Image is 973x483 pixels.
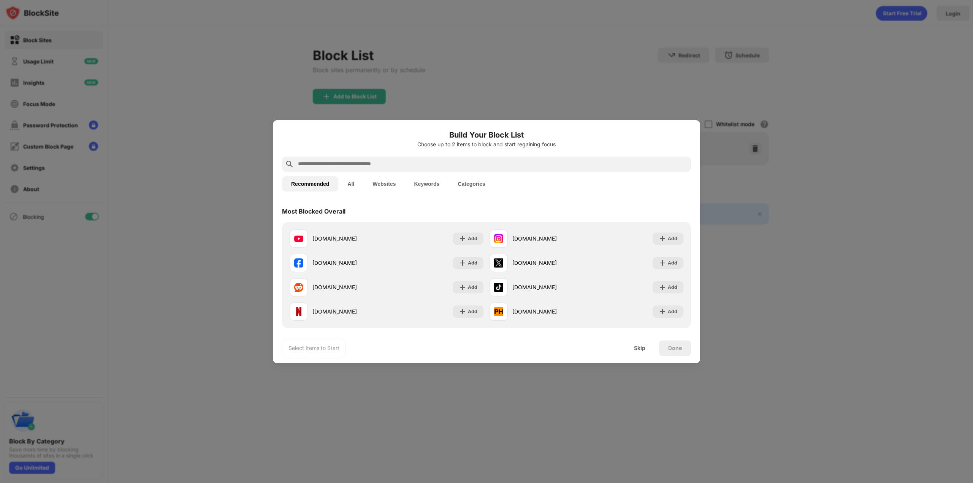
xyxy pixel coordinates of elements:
button: Recommended [282,176,338,192]
div: Add [468,235,477,242]
div: Add [668,259,677,267]
img: search.svg [285,160,294,169]
button: Websites [363,176,405,192]
div: Skip [634,345,645,351]
button: Keywords [405,176,448,192]
img: favicons [494,234,503,243]
div: Add [668,235,677,242]
div: [DOMAIN_NAME] [312,234,387,242]
div: Select Items to Start [288,344,339,352]
div: Most Blocked Overall [282,207,345,215]
div: Done [668,345,682,351]
img: favicons [294,234,303,243]
div: Choose up to 2 items to block and start regaining focus [282,141,691,147]
div: Add [668,308,677,315]
div: Add [468,308,477,315]
img: favicons [294,283,303,292]
button: Categories [448,176,494,192]
div: Add [668,283,677,291]
img: favicons [294,258,303,268]
div: [DOMAIN_NAME] [512,307,586,315]
div: [DOMAIN_NAME] [512,234,586,242]
img: favicons [494,307,503,316]
div: Add [468,259,477,267]
div: [DOMAIN_NAME] [312,283,387,291]
button: All [338,176,363,192]
div: [DOMAIN_NAME] [512,283,586,291]
img: favicons [494,283,503,292]
h6: Build Your Block List [282,129,691,141]
div: [DOMAIN_NAME] [312,307,387,315]
img: favicons [494,258,503,268]
div: [DOMAIN_NAME] [312,259,387,267]
div: [DOMAIN_NAME] [512,259,586,267]
img: favicons [294,307,303,316]
div: Add [468,283,477,291]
